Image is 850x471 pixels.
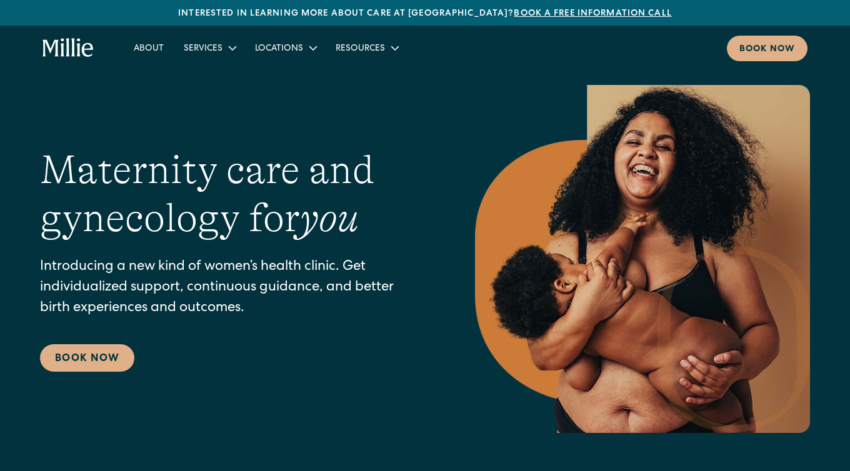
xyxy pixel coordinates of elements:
a: Book now [727,36,807,61]
a: Book a free information call [514,9,671,18]
a: home [42,38,94,58]
em: you [300,196,359,240]
div: Resources [336,42,385,56]
a: About [124,37,174,58]
div: Services [184,42,222,56]
a: Book Now [40,344,134,372]
div: Book now [739,43,795,56]
p: Introducing a new kind of women’s health clinic. Get individualized support, continuous guidance,... [40,257,425,319]
img: Smiling mother with her baby in arms, celebrating body positivity and the nurturing bond of postp... [475,85,810,433]
div: Services [174,37,245,58]
div: Locations [255,42,303,56]
div: Locations [245,37,326,58]
div: Resources [326,37,407,58]
h1: Maternity care and gynecology for [40,146,425,242]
